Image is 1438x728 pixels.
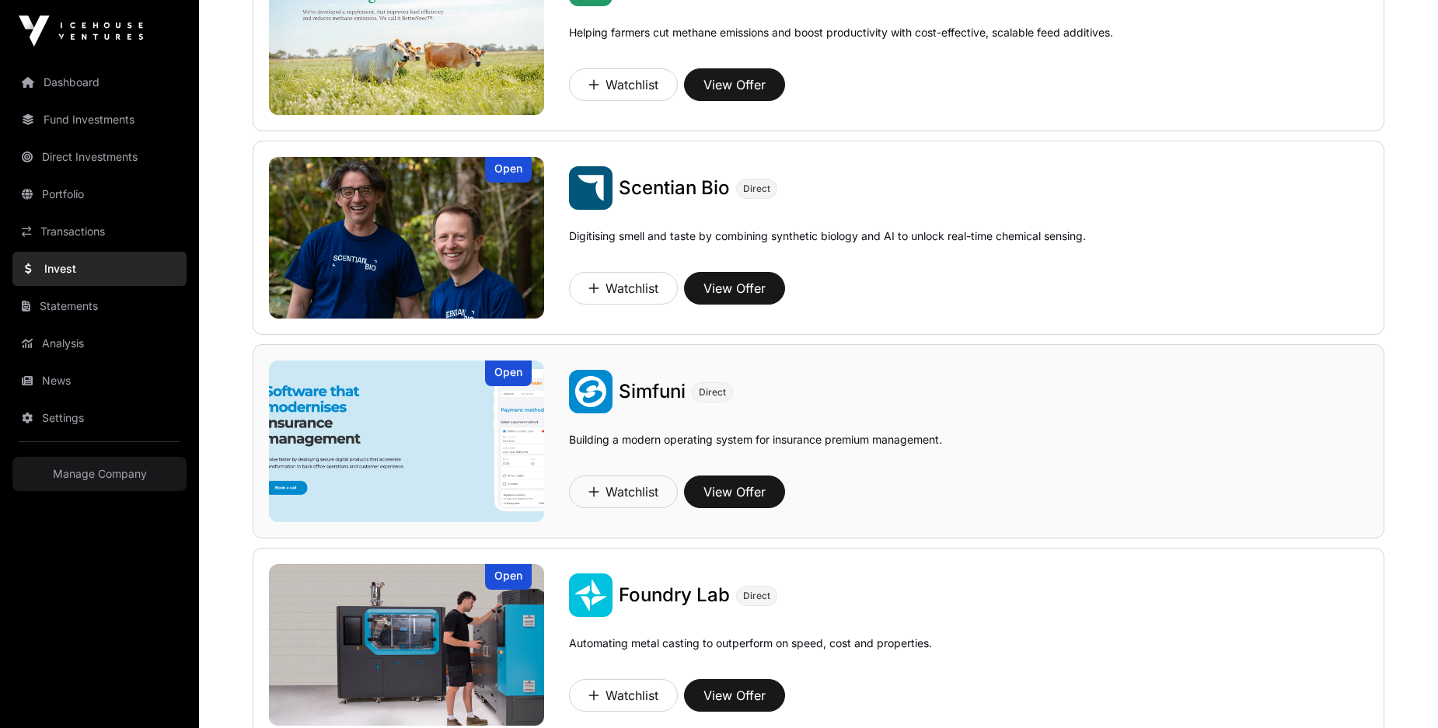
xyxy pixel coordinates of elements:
button: View Offer [684,68,785,101]
p: Digitising smell and taste by combining synthetic biology and AI to unlock real-time chemical sen... [569,228,1086,266]
a: SimfuniOpen [269,361,544,522]
a: Analysis [12,326,187,361]
button: Watchlist [569,272,678,305]
a: Invest [12,252,187,286]
img: Scentian Bio [569,166,613,210]
img: Foundry Lab [569,573,613,617]
img: Scentian Bio [269,157,544,319]
button: View Offer [684,475,785,508]
a: Direct Investments [12,140,187,174]
p: Automating metal casting to outperform on speed, cost and properties. [569,636,932,673]
a: Scentian BioOpen [269,157,544,319]
span: Scentian Bio [619,176,730,199]
img: Icehouse Ventures Logo [19,16,143,47]
div: Open [485,157,532,183]
a: Portfolio [12,177,187,211]
span: Direct [699,386,726,399]
a: News [12,364,187,398]
div: Open [485,361,532,386]
img: Simfuni [269,361,544,522]
span: Simfuni [619,380,686,402]
a: Foundry Lab [619,583,730,608]
a: Transactions [12,214,187,249]
img: Foundry Lab [269,564,544,726]
a: Manage Company [12,457,187,491]
span: Direct [743,590,770,602]
button: View Offer [684,272,785,305]
button: Watchlist [569,475,678,508]
p: Helping farmers cut methane emissions and boost productivity with cost-effective, scalable feed a... [569,25,1113,62]
button: Watchlist [569,679,678,712]
button: Watchlist [569,68,678,101]
span: Direct [743,183,770,195]
img: Simfuni [569,370,613,413]
a: Statements [12,289,187,323]
p: Building a modern operating system for insurance premium management. [569,432,942,469]
button: View Offer [684,679,785,712]
a: Fund Investments [12,103,187,137]
a: Scentian Bio [619,176,730,200]
a: Foundry LabOpen [269,564,544,726]
div: Open [485,564,532,590]
iframe: Chat Widget [1360,653,1438,728]
a: Settings [12,401,187,435]
a: Dashboard [12,65,187,99]
a: Simfuni [619,379,686,404]
span: Foundry Lab [619,583,730,606]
